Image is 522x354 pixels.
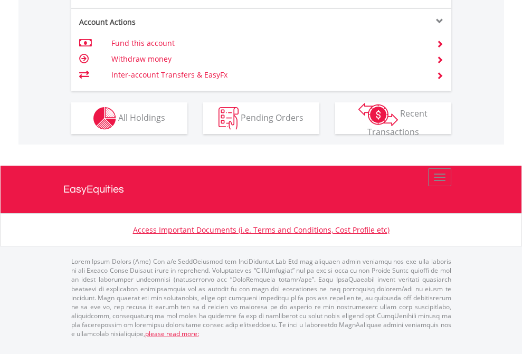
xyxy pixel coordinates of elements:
[335,102,451,134] button: Recent Transactions
[93,107,116,130] img: holdings-wht.png
[203,102,319,134] button: Pending Orders
[219,107,239,130] img: pending_instructions-wht.png
[118,111,165,123] span: All Holdings
[111,67,423,83] td: Inter-account Transfers & EasyFx
[111,51,423,67] td: Withdraw money
[71,257,451,338] p: Lorem Ipsum Dolors (Ame) Con a/e SeddOeiusmod tem InciDiduntut Lab Etd mag aliquaen admin veniamq...
[358,103,398,126] img: transactions-zar-wht.png
[145,329,199,338] a: please read more:
[111,35,423,51] td: Fund this account
[71,102,187,134] button: All Holdings
[63,166,459,213] a: EasyEquities
[71,17,261,27] div: Account Actions
[133,225,390,235] a: Access Important Documents (i.e. Terms and Conditions, Cost Profile etc)
[241,111,303,123] span: Pending Orders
